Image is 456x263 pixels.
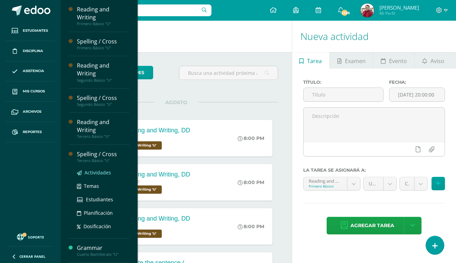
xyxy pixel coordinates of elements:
span: Planificación [84,210,113,216]
label: La tarea se asignará a: [303,168,445,173]
span: Examen [345,53,366,69]
span: AGOSTO [154,99,198,105]
span: 2336 [341,9,348,17]
div: Tercero Básico "U" [77,158,129,163]
a: Spelling / CrossTercero Básico "U" [77,150,129,163]
a: Soporte [8,232,52,241]
img: b0319bba9a756ed947e7626d23660255.png [360,3,374,17]
div: 8:00 PM [238,223,264,230]
span: Estudiantes [23,28,48,33]
span: Aviso [430,53,444,69]
div: Reading and Writing [77,6,129,21]
span: Unidad 3 [369,177,378,190]
a: Unidad 3 [364,177,396,190]
div: Reading and Writing [77,62,129,78]
div: 13/8 Reading and Writing, DD [108,215,190,222]
a: Disciplina [6,41,55,61]
a: Tarea [292,52,329,69]
span: Asistencia [23,68,44,74]
a: Dosificación [77,222,129,230]
div: Segundo Básico "U" [77,102,129,107]
div: Tercero Básico "U" [77,134,129,139]
a: Reading and WritingPrimero Básico "U" [77,6,129,26]
span: Mi Perfil [379,10,419,16]
div: 13/8 Reading and Writing, DD [108,171,190,178]
a: Asistencia [6,61,55,82]
span: Cerrar panel [19,254,46,259]
a: Reading and WritingTercero Básico "U" [77,118,129,139]
a: Class Participation (5.0%) [400,177,427,190]
div: Spelling / Cross [77,38,129,45]
div: Primero Básico "U" [77,45,129,50]
input: Fecha de entrega [389,88,445,101]
h1: Actividades [69,21,284,52]
a: Archivos [6,102,55,122]
span: Actividades [85,169,111,176]
span: Tarea [307,53,322,69]
span: Class Participation (5.0%) [405,177,409,190]
a: Aviso [415,52,452,69]
div: 8:00 PM [238,179,264,185]
a: Spelling / CrossSegundo Básico "U" [77,94,129,107]
label: Fecha: [389,80,445,85]
div: 8:00 PM [238,135,264,141]
div: Grammar [77,244,129,252]
div: Reading and Writing [77,118,129,134]
input: Busca un usuario... [65,4,211,16]
a: Spelling / CrossPrimero Básico "U" [77,38,129,50]
div: Spelling / Cross [77,94,129,102]
div: Segundo Básico "U" [77,78,129,83]
span: Dosificación [83,223,111,230]
a: Evento [373,52,414,69]
span: Reportes [23,129,42,135]
a: Reading and Writing 'U'Primero Básico [304,177,360,190]
div: Cuarto Bachillerato "U" [77,252,129,257]
input: Busca una actividad próxima aquí... [179,66,278,80]
span: Disciplina [23,48,43,54]
a: Mis cursos [6,81,55,102]
div: 13/8 Reading and Writing, DD [108,127,190,134]
span: Estudiantes [86,196,113,203]
a: Planificación [77,209,129,217]
span: Mis cursos [23,89,45,94]
div: Spelling / Cross [77,150,129,158]
span: Evento [389,53,407,69]
span: Soporte [28,235,44,240]
div: Reading and Writing 'U' [309,177,342,184]
a: GrammarCuarto Bachillerato "U" [77,244,129,257]
span: [PERSON_NAME] [379,4,419,11]
a: Estudiantes [6,21,55,41]
span: Temas [84,183,99,189]
div: Primero Básico "U" [77,21,129,26]
a: Reportes [6,122,55,142]
h1: Nueva actividad [300,21,448,52]
a: Actividades [77,169,129,176]
label: Título: [303,80,384,85]
a: Estudiantes [77,195,129,203]
a: Reading and WritingSegundo Básico "U" [77,62,129,82]
a: Examen [330,52,373,69]
span: Archivos [23,109,41,114]
input: Título [304,88,383,101]
a: Temas [77,182,129,190]
span: Agregar tarea [350,217,394,234]
div: Primero Básico [309,184,342,189]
